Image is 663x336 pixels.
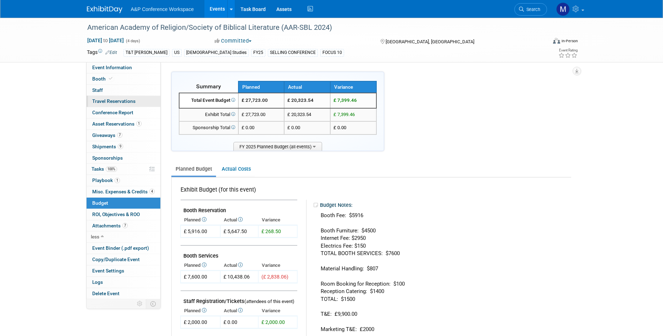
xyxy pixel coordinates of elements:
[184,49,249,56] div: [DEMOGRAPHIC_DATA] Studies
[261,228,281,234] span: £ 268.50
[181,186,294,198] div: Exhibit Budget (for this event)
[223,228,247,234] span: £ 5,647.50
[92,87,103,93] span: Staff
[87,73,160,84] a: Booth
[182,111,235,118] div: Exhibit Total
[284,121,330,134] td: £ 0.00
[117,132,122,138] span: 7
[284,81,330,93] th: Actual
[556,2,570,16] img: Maria Rohde
[92,155,123,161] span: Sponsorships
[87,62,160,73] a: Event Information
[196,83,221,90] span: Summary
[87,153,160,164] a: Sponsorships
[87,141,160,152] a: Shipments9
[242,125,254,130] span: £ 0.00
[318,210,559,335] div: Booth Fee: $5916 Booth Furniture: $4500 Internet Fee: $2950 Electrics Fee: $150 TOTAL BOOTH SERVI...
[87,277,160,288] a: Logs
[92,268,124,274] span: Event Settings
[87,243,160,254] a: Event Binder (.pdf export)
[333,98,357,103] span: £ 7,399.46
[87,254,160,265] a: Copy/Duplicate Event
[514,3,547,16] a: Search
[268,49,318,56] div: SELLING CONFERENCE
[320,49,344,56] div: FOCUS 10
[182,97,235,104] div: Total Event Budget
[92,132,122,138] span: Giveaways
[261,274,288,280] span: (£ 2,838.06)
[87,6,122,13] img: ExhibitDay
[87,198,160,209] a: Budget
[92,76,114,82] span: Booth
[85,21,536,34] div: American Academy of Religion/Society of Biblical Literature (AAR-SBL 2024)
[258,260,297,270] th: Variance
[258,215,297,225] th: Variance
[146,299,160,308] td: Toggle Event Tabs
[217,163,255,176] a: Actual Costs
[184,273,207,280] div: £ 7,600.00
[212,37,254,45] button: Committed
[92,291,120,296] span: Delete Event
[184,228,207,235] div: £ 5,916.00
[123,49,170,56] div: T&T [PERSON_NAME]
[87,96,160,107] a: Travel Reservations
[109,77,112,81] i: Booth reservation complete
[87,175,160,186] a: Playbook1
[92,166,117,172] span: Tasks
[87,49,117,57] td: Tags
[87,107,160,118] a: Conference Report
[172,49,182,56] div: US
[313,200,565,210] div: Budget Notes:
[233,142,322,151] span: FY 2025 Planned Budget (all events)
[92,200,108,206] span: Budget
[136,121,142,126] span: 1
[106,166,117,172] span: 100%
[92,121,142,127] span: Asset Reservations
[261,319,285,325] span: £ 2,000.00
[87,130,160,141] a: Giveaways7
[242,112,265,117] span: £ 27,723.00
[220,316,258,329] td: £ 0.00
[92,211,140,217] span: ROI, Objectives & ROO
[102,38,109,43] span: to
[115,178,120,183] span: 1
[558,49,578,52] div: Event Rating
[561,38,578,44] div: In-Person
[220,215,258,225] th: Actual
[182,125,235,131] div: Sponsorship Total
[122,223,128,228] span: 7
[87,209,160,220] a: ROI, Objectives & ROO
[181,291,297,306] td: Staff Registration/Tickets
[244,299,294,304] span: (attendees of this event)
[92,177,120,183] span: Playbook
[258,306,297,316] th: Variance
[184,319,207,326] div: £ 2,000.00
[92,279,103,285] span: Logs
[181,306,220,316] th: Planned
[87,37,124,44] span: [DATE] [DATE]
[553,38,560,44] img: Format-Inperson.png
[505,37,578,48] div: Event Format
[330,81,376,93] th: Variance
[220,306,258,316] th: Actual
[238,81,284,93] th: Planned
[181,215,220,225] th: Planned
[125,39,140,43] span: (4 days)
[87,186,160,197] a: Misc. Expenses & Credits4
[220,260,258,270] th: Actual
[333,112,355,117] span: £ 7,399.46
[92,110,133,115] span: Conference Report
[92,144,123,149] span: Shipments
[92,189,155,194] span: Misc. Expenses & Credits
[87,119,160,130] a: Asset Reservations1
[87,220,160,231] a: Attachments7
[92,98,136,104] span: Travel Reservations
[105,50,117,55] a: Edit
[92,245,149,251] span: Event Binder (.pdf export)
[92,223,128,228] span: Attachments
[87,85,160,96] a: Staff
[87,265,160,276] a: Event Settings
[181,200,297,215] td: Booth Reservation
[131,6,194,12] span: A&P Conference Workspace
[92,257,140,262] span: Copy/Duplicate Event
